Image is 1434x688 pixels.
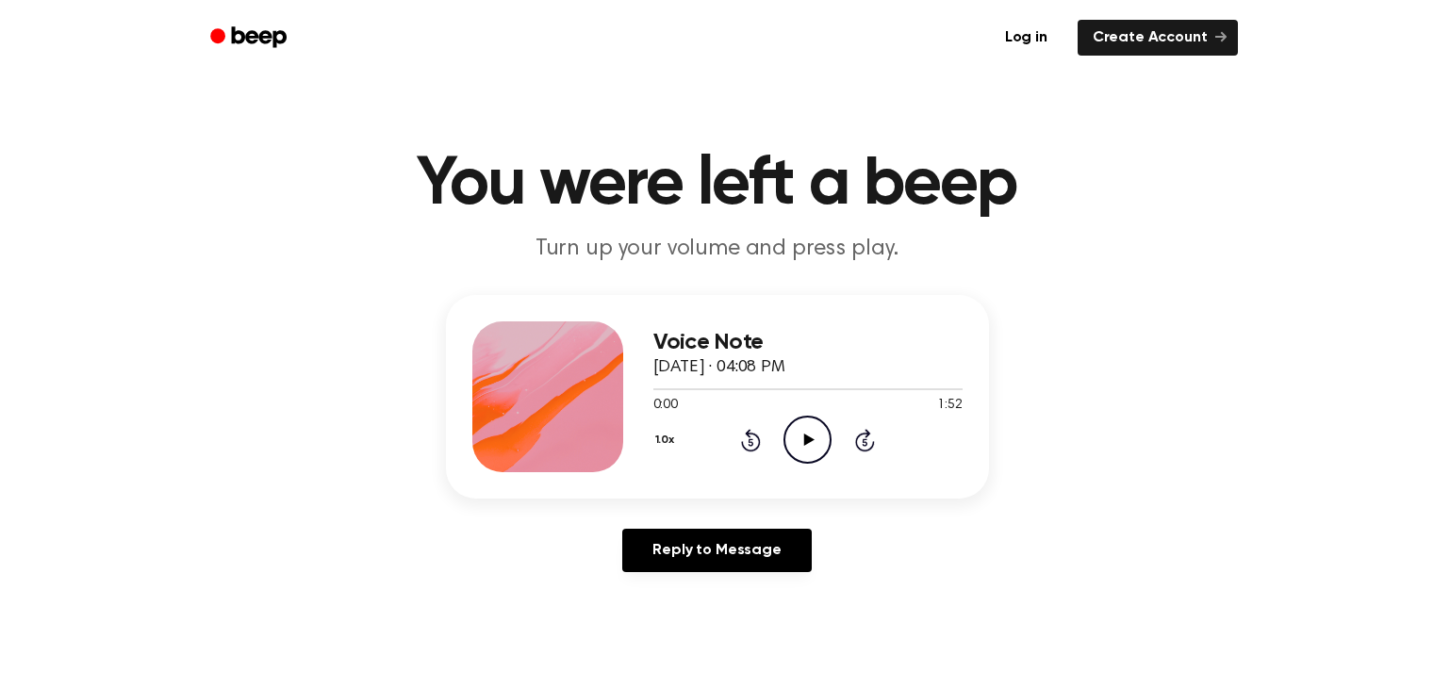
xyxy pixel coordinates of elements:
span: [DATE] · 04:08 PM [653,359,785,376]
h3: Voice Note [653,330,963,355]
span: 0:00 [653,396,678,416]
a: Beep [197,20,304,57]
p: Turn up your volume and press play. [355,234,1080,265]
a: Create Account [1078,20,1238,56]
span: 1:52 [937,396,962,416]
h1: You were left a beep [235,151,1200,219]
a: Log in [986,16,1066,59]
button: 1.0x [653,424,682,456]
a: Reply to Message [622,529,811,572]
